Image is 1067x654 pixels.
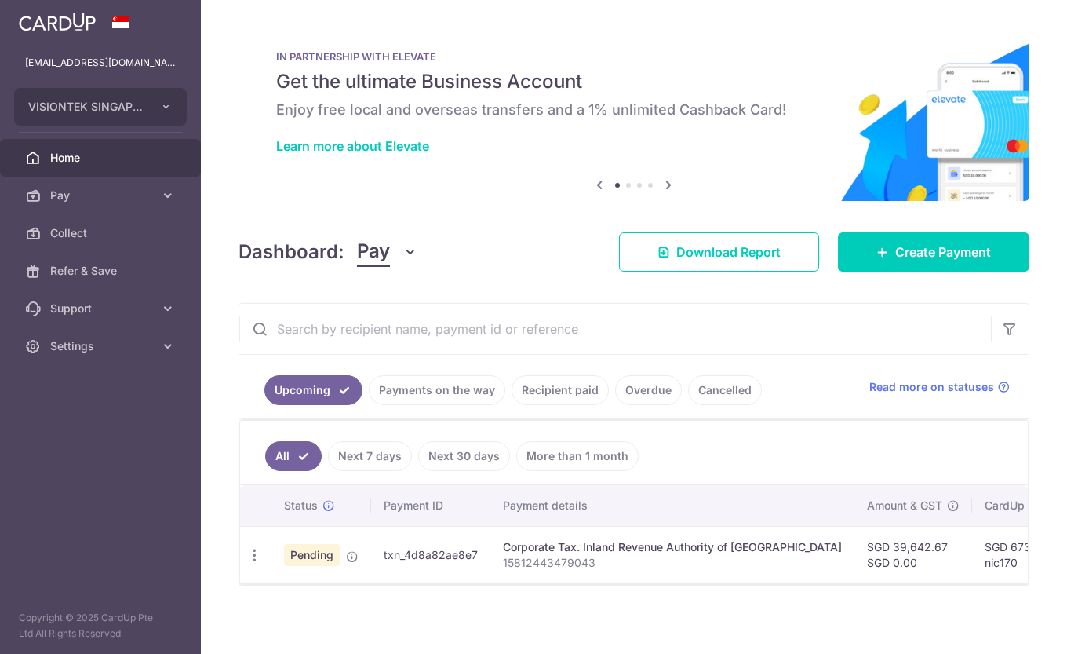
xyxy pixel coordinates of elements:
[50,150,154,166] span: Home
[265,441,322,471] a: All
[28,99,144,115] span: VISIONTEK SINGAPORE PTE. LTD.
[503,539,842,555] div: Corporate Tax. Inland Revenue Authority of [GEOGRAPHIC_DATA]
[854,526,972,583] td: SGD 39,642.67 SGD 0.00
[14,88,187,126] button: VISIONTEK SINGAPORE PTE. LTD.
[276,69,992,94] h5: Get the ultimate Business Account
[25,55,176,71] p: [EMAIL_ADDRESS][DOMAIN_NAME]
[328,441,412,471] a: Next 7 days
[284,498,318,513] span: Status
[239,25,1029,201] img: Renovation banner
[895,243,991,261] span: Create Payment
[276,138,429,154] a: Learn more about Elevate
[512,375,609,405] a: Recipient paid
[357,237,417,267] button: Pay
[503,555,842,571] p: 15812443479043
[239,238,344,266] h4: Dashboard:
[985,498,1044,513] span: CardUp fee
[284,544,340,566] span: Pending
[838,232,1029,272] a: Create Payment
[615,375,682,405] a: Overdue
[516,441,639,471] a: More than 1 month
[264,375,362,405] a: Upcoming
[276,50,992,63] p: IN PARTNERSHIP WITH ELEVATE
[19,13,96,31] img: CardUp
[50,225,154,241] span: Collect
[50,338,154,354] span: Settings
[869,379,1010,395] a: Read more on statuses
[490,485,854,526] th: Payment details
[867,498,942,513] span: Amount & GST
[369,375,505,405] a: Payments on the way
[357,237,390,267] span: Pay
[50,301,154,316] span: Support
[676,243,781,261] span: Download Report
[276,100,992,119] h6: Enjoy free local and overseas transfers and a 1% unlimited Cashback Card!
[50,188,154,203] span: Pay
[371,485,490,526] th: Payment ID
[50,263,154,279] span: Refer & Save
[619,232,819,272] a: Download Report
[418,441,510,471] a: Next 30 days
[688,375,762,405] a: Cancelled
[869,379,994,395] span: Read more on statuses
[371,526,490,583] td: txn_4d8a82ae8e7
[239,304,991,354] input: Search by recipient name, payment id or reference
